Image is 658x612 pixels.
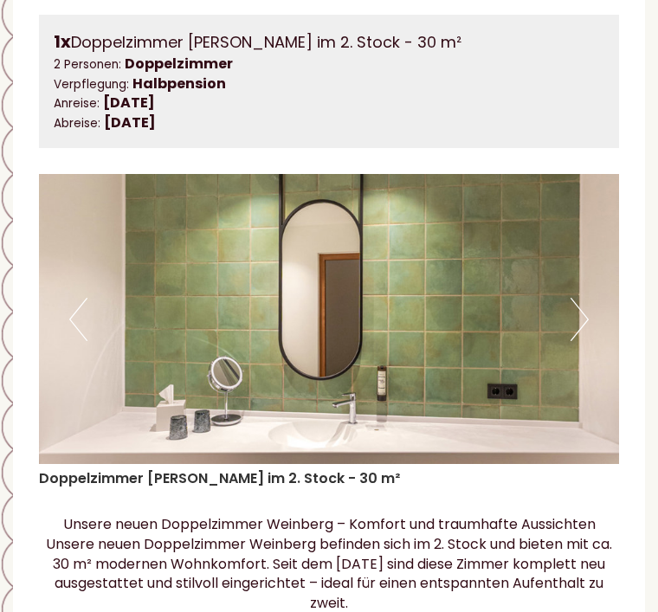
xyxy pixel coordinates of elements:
div: Doppelzimmer [PERSON_NAME] im 2. Stock - 30 m² [54,29,604,55]
b: Halbpension [132,74,226,93]
small: Anreise: [54,95,100,112]
b: Doppelzimmer [125,54,233,74]
button: Next [571,298,589,341]
b: [DATE] [103,93,155,113]
b: [DATE] [104,113,156,132]
div: Guten Tag, wie können wir Ihnen helfen? [13,50,309,103]
img: image [39,174,619,464]
small: 18:13 [26,87,300,100]
b: 1x [54,29,71,54]
small: Abreise: [54,115,100,132]
div: [DATE] [256,13,325,42]
div: Doppelzimmer [PERSON_NAME] im 2. Stock - 30 m² [39,464,619,489]
small: Verpflegung: [54,76,129,93]
small: 2 Personen: [54,56,121,73]
div: Hotel Tenz [26,54,300,68]
button: Senden [466,451,580,486]
button: Previous [69,298,87,341]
